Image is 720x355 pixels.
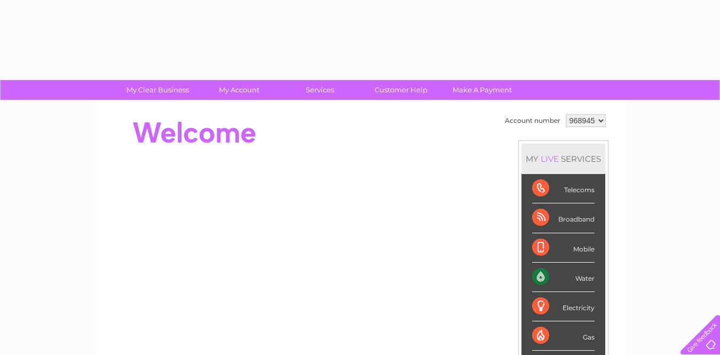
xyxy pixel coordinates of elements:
div: Telecoms [532,174,595,203]
div: Mobile [532,233,595,263]
a: Customer Help [357,80,445,100]
div: Electricity [532,292,595,321]
a: Services [276,80,364,100]
td: Account number [502,112,563,130]
div: LIVE [539,154,561,164]
a: My Clear Business [114,80,202,100]
div: Broadband [532,203,595,233]
a: Make A Payment [438,80,526,100]
div: Gas [532,321,595,351]
div: Water [532,263,595,292]
a: My Account [195,80,283,100]
div: MY SERVICES [521,144,605,174]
